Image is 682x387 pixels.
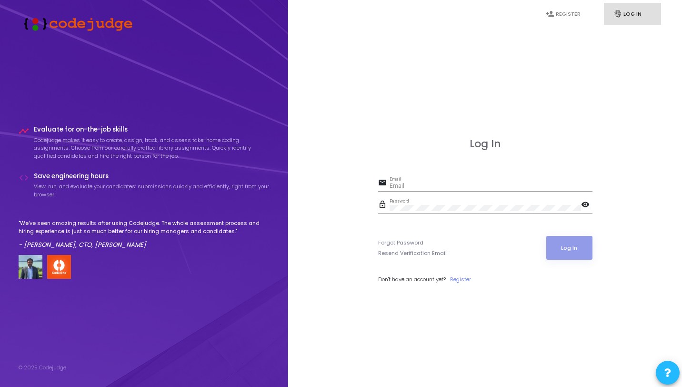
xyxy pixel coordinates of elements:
span: Don't have an account yet? [378,275,446,283]
mat-icon: visibility [581,200,592,211]
a: fingerprintLog In [604,3,661,25]
a: person_addRegister [536,3,593,25]
a: Register [450,275,471,284]
i: timeline [19,126,29,136]
a: Resend Verification Email [378,249,447,257]
i: person_add [546,10,554,18]
h3: Log In [378,138,592,150]
h4: Save engineering hours [34,173,270,180]
i: fingerprint [613,10,622,18]
button: Log In [546,236,592,260]
p: View, run, and evaluate your candidates’ submissions quickly and efficiently, right from your bro... [34,183,270,198]
a: Forgot Password [378,239,423,247]
input: Email [390,183,592,190]
p: Codejudge makes it easy to create, assign, track, and assess take-home coding assignments. Choose... [34,136,270,160]
h4: Evaluate for on-the-job skills [34,126,270,133]
em: - [PERSON_NAME], CTO, [PERSON_NAME] [19,240,146,249]
mat-icon: email [378,178,390,189]
img: user image [19,255,42,279]
div: © 2025 Codejudge [19,364,66,372]
img: company-logo [47,255,71,279]
mat-icon: lock_outline [378,200,390,211]
p: "We've seen amazing results after using Codejudge. The whole assessment process and hiring experi... [19,219,270,235]
i: code [19,173,29,183]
